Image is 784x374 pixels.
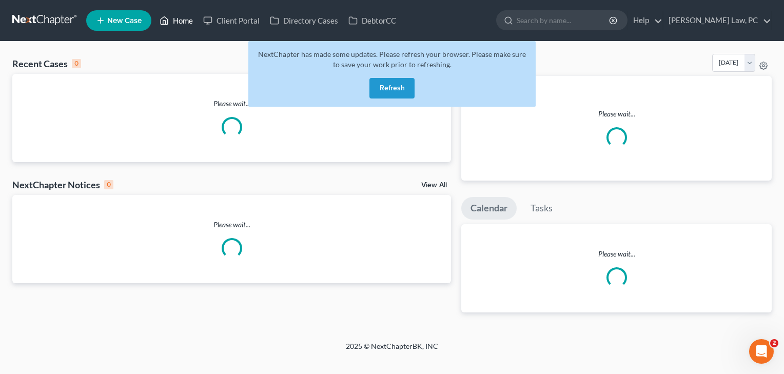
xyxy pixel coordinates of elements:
p: Please wait... [469,109,763,119]
a: Help [628,11,662,30]
iframe: Intercom live chat [749,339,774,364]
p: Please wait... [12,99,451,109]
div: NextChapter Notices [12,179,113,191]
a: [PERSON_NAME] Law, PC [663,11,771,30]
div: 2025 © NextChapterBK, INC [100,341,684,360]
button: Refresh [369,78,415,99]
a: Tasks [521,197,562,220]
a: DebtorCC [343,11,401,30]
a: Home [154,11,198,30]
div: Recent Cases [12,57,81,70]
p: Please wait... [461,249,772,259]
input: Search by name... [517,11,611,30]
a: Calendar [461,197,517,220]
a: Client Portal [198,11,265,30]
a: View All [421,182,447,189]
div: 0 [104,180,113,189]
span: New Case [107,17,142,25]
span: 2 [770,339,778,347]
p: Please wait... [12,220,451,230]
span: NextChapter has made some updates. Please refresh your browser. Please make sure to save your wor... [258,50,526,69]
div: 0 [72,59,81,68]
a: Directory Cases [265,11,343,30]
